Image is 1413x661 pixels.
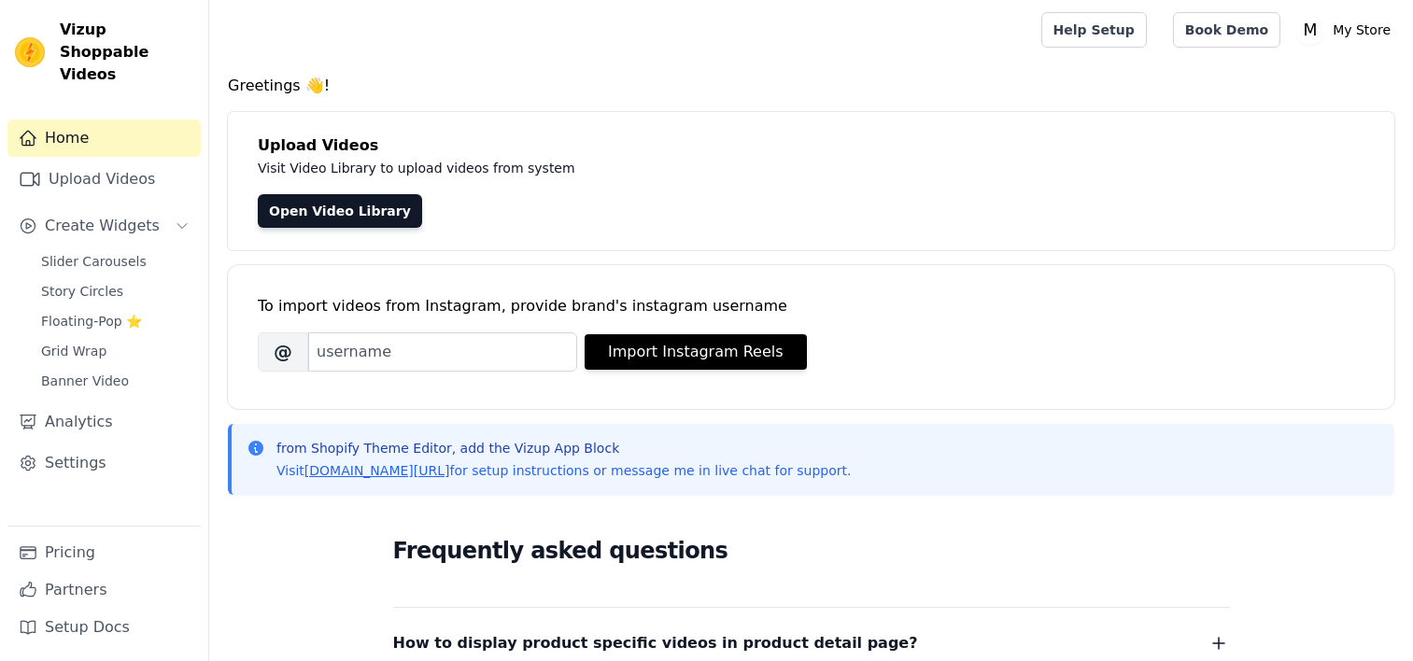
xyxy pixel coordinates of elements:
span: Slider Carousels [41,252,147,271]
p: Visit Video Library to upload videos from system [258,157,1095,179]
a: Open Video Library [258,194,422,228]
a: Help Setup [1041,12,1147,48]
p: My Store [1325,13,1398,47]
a: Floating-Pop ⭐ [30,308,201,334]
a: Book Demo [1173,12,1280,48]
button: How to display product specific videos in product detail page? [393,630,1230,656]
h2: Frequently asked questions [393,532,1230,570]
a: Pricing [7,534,201,571]
a: Story Circles [30,278,201,304]
span: Vizup Shoppable Videos [60,19,193,86]
span: How to display product specific videos in product detail page? [393,630,918,656]
text: M [1304,21,1318,39]
a: Upload Videos [7,161,201,198]
button: Import Instagram Reels [585,334,807,370]
a: Slider Carousels [30,248,201,274]
p: Visit for setup instructions or message me in live chat for support. [276,461,851,480]
img: Vizup [15,37,45,67]
h4: Upload Videos [258,134,1364,157]
a: Home [7,120,201,157]
p: from Shopify Theme Editor, add the Vizup App Block [276,439,851,457]
a: Grid Wrap [30,338,201,364]
a: Settings [7,444,201,482]
span: Grid Wrap [41,342,106,360]
button: Create Widgets [7,207,201,245]
span: Floating-Pop ⭐ [41,312,142,330]
span: @ [258,332,308,372]
a: Banner Video [30,368,201,394]
span: Story Circles [41,282,123,301]
h4: Greetings 👋! [228,75,1394,97]
span: Create Widgets [45,215,160,237]
a: [DOMAIN_NAME][URL] [304,463,450,478]
a: Partners [7,571,201,609]
button: M My Store [1295,13,1398,47]
a: Analytics [7,403,201,441]
a: Setup Docs [7,609,201,646]
input: username [308,332,577,372]
span: Banner Video [41,372,129,390]
div: To import videos from Instagram, provide brand's instagram username [258,295,1364,317]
